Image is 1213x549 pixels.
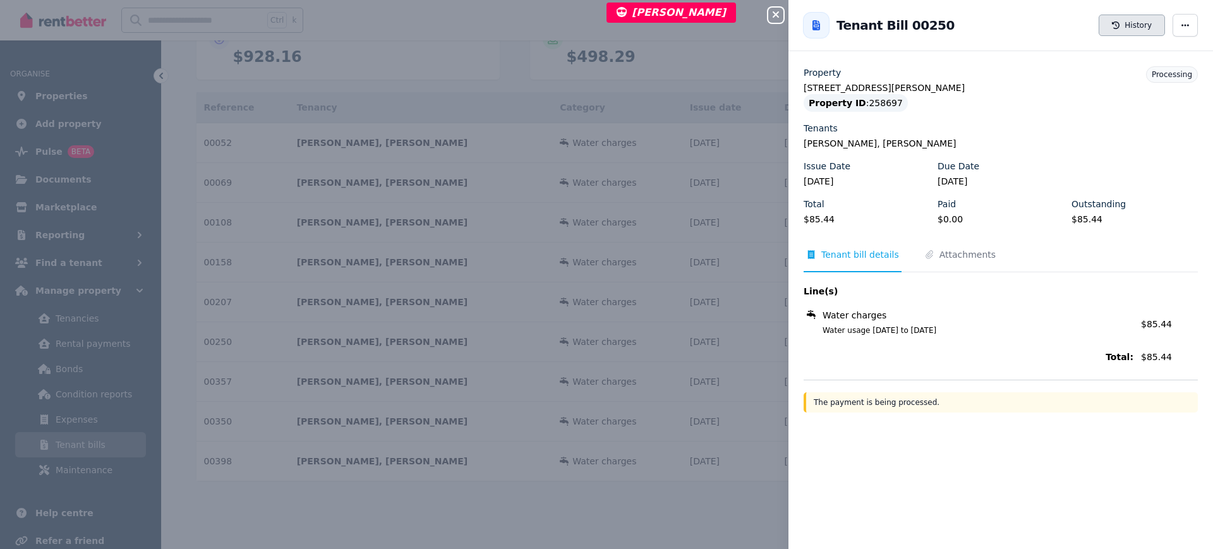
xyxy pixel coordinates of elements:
[938,213,1064,226] legend: $0.00
[938,160,979,172] label: Due Date
[804,198,824,210] label: Total
[1141,319,1172,329] span: $85.44
[804,285,1133,298] span: Line(s)
[804,81,1198,94] legend: [STREET_ADDRESS][PERSON_NAME]
[1141,351,1198,363] span: $85.44
[836,16,955,34] h2: Tenant Bill 00250
[939,248,996,261] span: Attachments
[804,160,850,172] label: Issue Date
[1152,70,1192,79] span: Processing
[809,97,866,109] span: Property ID
[821,248,899,261] span: Tenant bill details
[804,94,908,112] div: : 258697
[807,325,1133,335] span: Water usage [DATE] to [DATE]
[804,392,1198,413] div: The payment is being processed.
[938,175,1064,188] legend: [DATE]
[804,351,1133,363] span: Total:
[1071,213,1198,226] legend: $85.44
[804,175,930,188] legend: [DATE]
[804,248,1198,272] nav: Tabs
[1071,198,1126,210] label: Outstanding
[804,213,930,226] legend: $85.44
[804,122,838,135] label: Tenants
[938,198,956,210] label: Paid
[804,137,1198,150] legend: [PERSON_NAME], [PERSON_NAME]
[823,309,886,322] span: Water charges
[804,66,841,79] label: Property
[1099,15,1165,36] button: History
